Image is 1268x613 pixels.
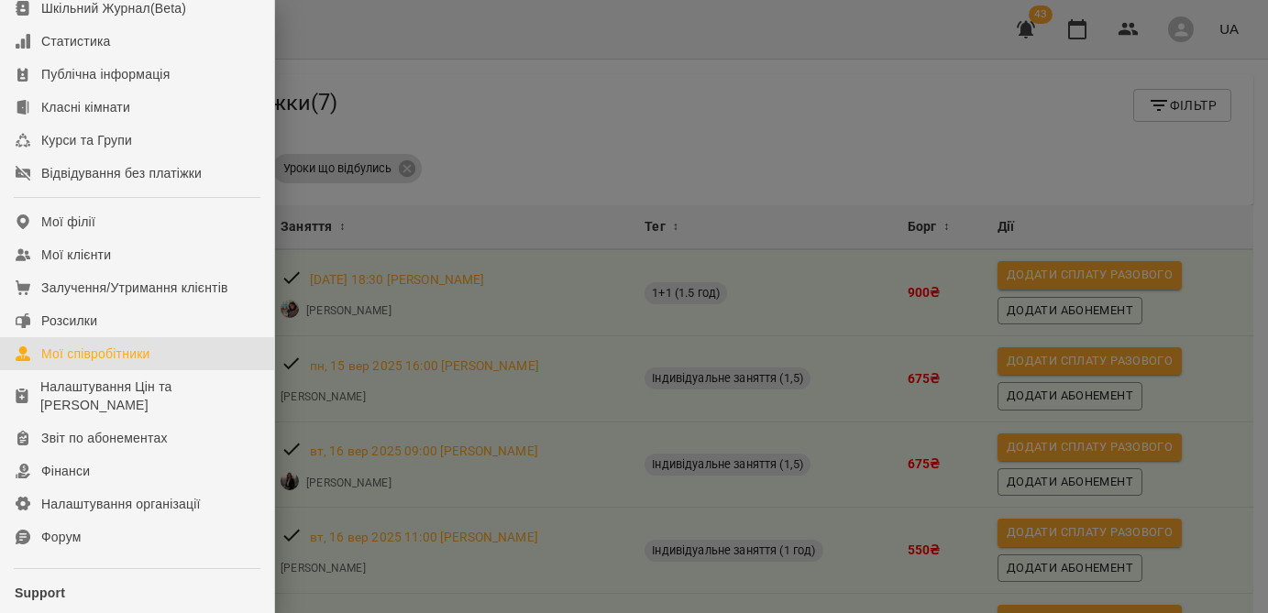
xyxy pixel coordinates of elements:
[41,462,90,480] div: Фінанси
[41,32,111,50] div: Статистика
[41,98,130,116] div: Класні кімнати
[41,495,201,513] div: Налаштування організації
[41,312,97,330] div: Розсилки
[41,164,202,182] div: Відвідування без платіжки
[41,131,132,149] div: Курси та Групи
[15,584,259,602] p: Support
[40,378,259,414] div: Налаштування Цін та [PERSON_NAME]
[41,246,111,264] div: Мої клієнти
[41,345,150,363] div: Мої співробітники
[41,65,170,83] div: Публічна інформація
[41,279,228,297] div: Залучення/Утримання клієнтів
[41,213,95,231] div: Мої філії
[41,429,168,447] div: Звіт по абонементах
[41,528,82,546] div: Форум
